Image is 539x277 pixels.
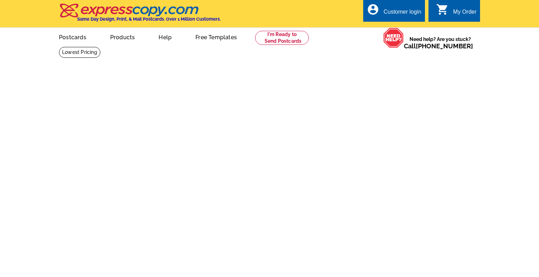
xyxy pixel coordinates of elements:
a: [PHONE_NUMBER] [416,42,473,50]
img: help [383,28,404,48]
span: Call [404,42,473,50]
i: shopping_cart [436,3,449,16]
a: Free Templates [184,28,248,45]
i: account_circle [367,3,379,16]
a: Help [147,28,183,45]
span: Need help? Are you stuck? [404,36,477,50]
h4: Same Day Design, Print, & Mail Postcards. Over 1 Million Customers. [77,16,221,22]
a: Same Day Design, Print, & Mail Postcards. Over 1 Million Customers. [59,8,221,22]
a: account_circle Customer login [367,8,421,16]
a: Products [99,28,146,45]
a: Postcards [48,28,98,45]
div: Customer login [384,9,421,19]
div: My Order [453,9,477,19]
a: shopping_cart My Order [436,8,477,16]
